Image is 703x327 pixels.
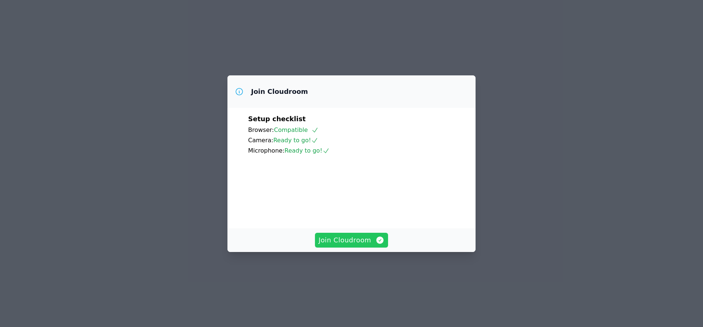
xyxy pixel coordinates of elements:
[285,147,330,154] span: Ready to go!
[248,147,285,154] span: Microphone:
[274,126,319,133] span: Compatible
[251,87,308,96] h3: Join Cloudroom
[273,137,318,144] span: Ready to go!
[248,137,273,144] span: Camera:
[319,235,385,245] span: Join Cloudroom
[248,126,274,133] span: Browser:
[315,233,388,248] button: Join Cloudroom
[248,115,306,123] span: Setup checklist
